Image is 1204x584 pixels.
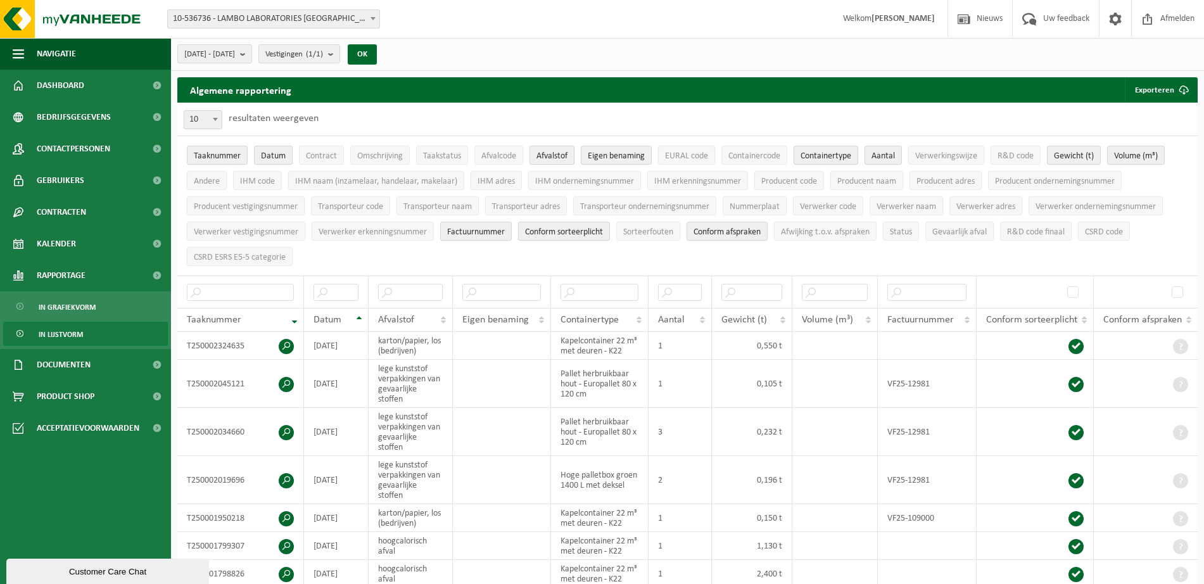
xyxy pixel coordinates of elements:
button: Eigen benamingEigen benaming: Activate to sort [581,146,652,165]
label: resultaten weergeven [229,113,319,124]
span: Producent naam [837,177,896,186]
td: lege kunststof verpakkingen van gevaarlijke stoffen [369,456,453,504]
span: Omschrijving [357,151,403,161]
td: VF25-12981 [878,408,977,456]
span: Contract [306,151,337,161]
td: Kapelcontainer 22 m³ met deuren - K22 [551,332,649,360]
td: T250001950218 [177,504,304,532]
span: Afvalstof [378,315,414,325]
span: Afwijking t.o.v. afspraken [781,227,870,237]
span: Gebruikers [37,165,84,196]
td: Hoge palletbox groen 1400 L met deksel [551,456,649,504]
button: NummerplaatNummerplaat: Activate to sort [723,196,787,215]
td: 0,196 t [712,456,792,504]
button: OK [348,44,377,65]
iframe: chat widget [6,556,212,584]
span: Producent adres [916,177,975,186]
span: Transporteur code [318,202,383,212]
span: Taaknummer [187,315,241,325]
span: Acceptatievoorwaarden [37,412,139,444]
span: Eigen benaming [588,151,645,161]
span: Verwerker vestigingsnummer [194,227,298,237]
span: Aantal [658,315,685,325]
span: Conform afspraken [1103,315,1182,325]
span: Factuurnummer [447,227,505,237]
button: SorteerfoutenSorteerfouten: Activate to sort [616,222,680,241]
span: Volume (m³) [802,315,853,325]
count: (1/1) [306,50,323,58]
span: IHM ondernemingsnummer [535,177,634,186]
td: [DATE] [304,456,369,504]
button: TaaknummerTaaknummer: Activate to remove sorting [187,146,248,165]
button: [DATE] - [DATE] [177,44,252,63]
span: Verwerker ondernemingsnummer [1036,202,1156,212]
span: Factuurnummer [887,315,954,325]
button: Vestigingen(1/1) [258,44,340,63]
span: Transporteur naam [403,202,472,212]
span: Producent ondernemingsnummer [995,177,1115,186]
td: Kapelcontainer 22 m³ met deuren - K22 [551,504,649,532]
button: Transporteur ondernemingsnummerTransporteur ondernemingsnummer : Activate to sort [573,196,716,215]
button: IHM codeIHM code: Activate to sort [233,171,282,190]
button: ContainercodeContainercode: Activate to sort [721,146,787,165]
td: T250002019696 [177,456,304,504]
button: Afwijking t.o.v. afsprakenAfwijking t.o.v. afspraken: Activate to sort [774,222,877,241]
span: Afvalcode [481,151,516,161]
button: AfvalstofAfvalstof: Activate to sort [529,146,574,165]
td: [DATE] [304,360,369,408]
span: 10 [184,111,222,129]
span: Taakstatus [423,151,461,161]
span: Status [890,227,912,237]
span: Datum [261,151,286,161]
button: Conform afspraken : Activate to sort [687,222,768,241]
span: Conform sorteerplicht [525,227,603,237]
button: FactuurnummerFactuurnummer: Activate to sort [440,222,512,241]
td: VF25-12981 [878,456,977,504]
button: Conform sorteerplicht : Activate to sort [518,222,610,241]
span: In lijstvorm [39,322,83,346]
button: Producent adresProducent adres: Activate to sort [909,171,982,190]
span: Contracten [37,196,86,228]
span: Nummerplaat [730,202,780,212]
span: Product Shop [37,381,94,412]
button: Transporteur naamTransporteur naam: Activate to sort [396,196,479,215]
span: Gevaarlijk afval [932,227,987,237]
td: hoogcalorisch afval [369,532,453,560]
td: Pallet herbruikbaar hout - Europallet 80 x 120 cm [551,408,649,456]
td: lege kunststof verpakkingen van gevaarlijke stoffen [369,360,453,408]
button: AndereAndere: Activate to sort [187,171,227,190]
td: 0,105 t [712,360,792,408]
button: Producent naamProducent naam: Activate to sort [830,171,903,190]
td: [DATE] [304,332,369,360]
span: Eigen benaming [462,315,529,325]
span: Contactpersonen [37,133,110,165]
span: Verwerker adres [956,202,1015,212]
span: Transporteur adres [492,202,560,212]
span: Conform afspraken [694,227,761,237]
button: Volume (m³)Volume (m³): Activate to sort [1107,146,1165,165]
td: 0,232 t [712,408,792,456]
td: 1 [649,360,712,408]
span: Conform sorteerplicht [986,315,1077,325]
button: Verwerker adresVerwerker adres: Activate to sort [949,196,1022,215]
td: 1 [649,332,712,360]
span: Containercode [728,151,780,161]
button: IHM ondernemingsnummerIHM ondernemingsnummer: Activate to sort [528,171,641,190]
button: CSRD codeCSRD code: Activate to sort [1078,222,1130,241]
button: VerwerkingswijzeVerwerkingswijze: Activate to sort [908,146,984,165]
td: 0,550 t [712,332,792,360]
span: Gewicht (t) [1054,151,1094,161]
button: TaakstatusTaakstatus: Activate to sort [416,146,468,165]
td: T250002034660 [177,408,304,456]
span: CSRD code [1085,227,1123,237]
span: In grafiekvorm [39,295,96,319]
a: In grafiekvorm [3,295,168,319]
span: Bedrijfsgegevens [37,101,111,133]
span: Afvalstof [536,151,567,161]
span: Transporteur ondernemingsnummer [580,202,709,212]
button: OmschrijvingOmschrijving: Activate to sort [350,146,410,165]
span: R&D code [998,151,1034,161]
h2: Algemene rapportering [177,77,304,103]
button: Verwerker ondernemingsnummerVerwerker ondernemingsnummer: Activate to sort [1029,196,1163,215]
td: 3 [649,408,712,456]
